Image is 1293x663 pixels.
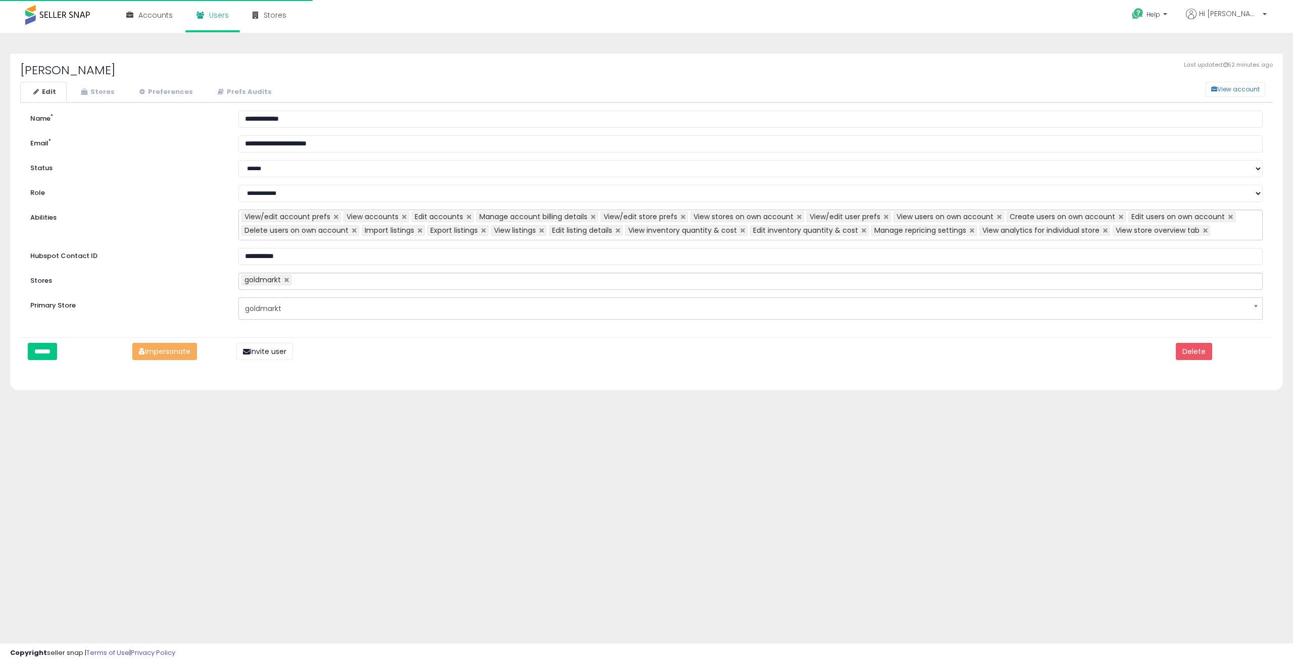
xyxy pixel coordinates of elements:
button: Delete [1176,343,1212,360]
span: Edit accounts [415,212,463,222]
span: Edit listing details [552,225,612,235]
span: Import listings [365,225,414,235]
span: View listings [494,225,536,235]
span: Delete users on own account [244,225,349,235]
span: View/edit store prefs [604,212,677,222]
i: Get Help [1131,8,1144,20]
a: Edit [20,82,67,103]
span: Stores [264,10,286,20]
span: Manage account billing details [479,212,587,222]
a: View account [1198,82,1213,97]
label: Email [23,135,231,148]
a: Prefs Audits [205,82,282,103]
label: Name [23,111,231,124]
h2: [PERSON_NAME] [20,64,1273,77]
label: Stores [23,273,231,286]
span: goldmarkt [245,300,1243,317]
span: Export listings [430,225,478,235]
label: Abilities [30,213,57,223]
span: View stores on own account [693,212,793,222]
label: Status [23,160,231,173]
label: Primary Store [23,297,231,311]
button: Invite user [236,343,293,360]
span: Create users on own account [1010,212,1115,222]
label: Role [23,185,231,198]
span: Edit users on own account [1131,212,1225,222]
span: View analytics for individual store [982,225,1100,235]
button: Impersonate [132,343,197,360]
span: Last updated: 52 minutes ago [1184,61,1273,69]
a: Stores [68,82,125,103]
a: Preferences [126,82,204,103]
span: Hi [PERSON_NAME] [1199,9,1260,19]
label: Hubspot Contact ID [23,248,231,261]
span: Accounts [138,10,173,20]
span: View store overview tab [1116,225,1200,235]
span: View/edit user prefs [810,212,880,222]
span: Manage repricing settings [874,225,966,235]
button: View account [1206,82,1265,97]
span: View users on own account [897,212,993,222]
span: Help [1147,10,1160,19]
a: Hi [PERSON_NAME] [1186,9,1267,31]
span: View inventory quantity & cost [628,225,737,235]
span: goldmarkt [244,275,281,285]
span: Users [209,10,229,20]
span: View accounts [346,212,399,222]
span: Edit inventory quantity & cost [753,225,858,235]
span: View/edit account prefs [244,212,330,222]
